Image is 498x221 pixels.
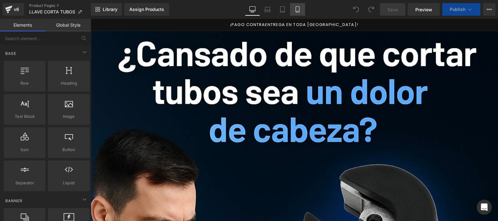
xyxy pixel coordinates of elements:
[450,7,465,12] span: Publish
[91,3,122,16] a: New Library
[103,7,117,12] span: Library
[408,3,440,16] a: Preview
[129,7,164,12] div: Assign Products
[6,146,44,153] span: Icon
[350,3,362,16] button: Undo
[6,80,44,87] span: Row
[415,6,432,13] span: Preview
[365,3,377,16] button: Redo
[29,9,75,14] span: LLAVE CORTA TUBOS
[483,3,495,16] button: More
[45,19,91,31] a: Global Style
[477,200,492,215] div: Open Intercom Messenger
[5,198,23,204] span: Banner
[442,3,480,16] button: Publish
[50,146,88,153] span: Button
[260,3,275,16] a: Laptop
[5,50,17,56] span: Base
[6,113,44,120] span: Text Block
[3,3,24,16] a: v6
[50,113,88,120] span: Image
[13,5,20,13] div: v6
[50,180,88,186] span: Liquid
[29,3,91,8] a: Product Pages
[290,3,305,16] a: Mobile
[387,6,398,13] span: Save
[50,80,88,87] span: Heading
[245,3,260,16] a: Desktop
[6,180,44,186] span: Separator
[275,3,290,16] a: Tablet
